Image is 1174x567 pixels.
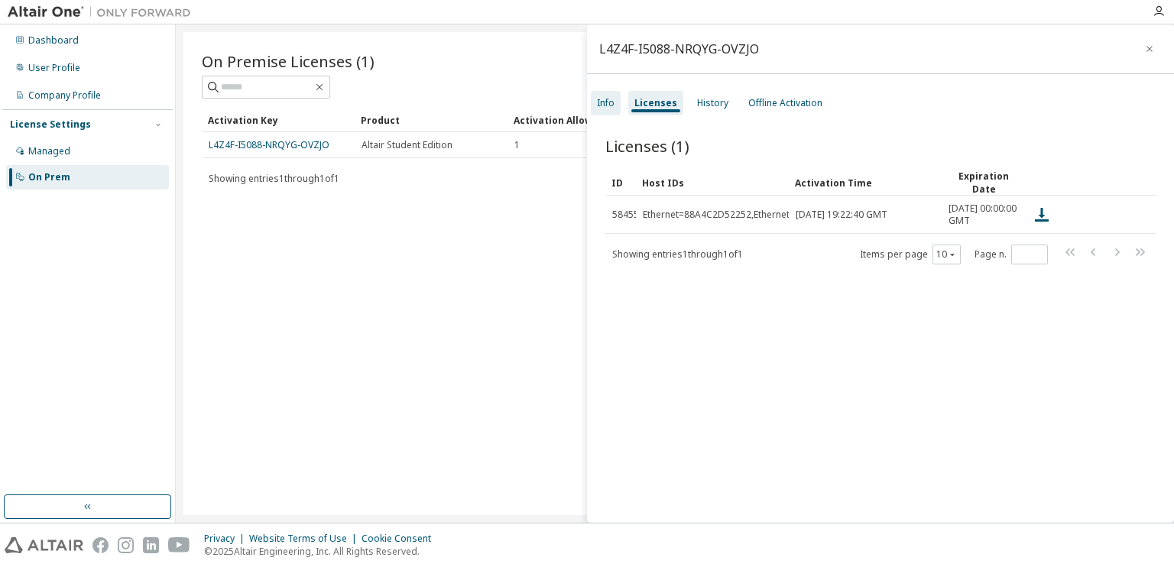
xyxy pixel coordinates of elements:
[634,97,677,109] div: Licenses
[948,170,1020,196] div: Expiration Date
[209,172,339,185] span: Showing entries 1 through 1 of 1
[8,5,199,20] img: Altair One
[697,97,728,109] div: History
[28,89,101,102] div: Company Profile
[795,170,936,195] div: Activation Time
[28,145,70,157] div: Managed
[5,537,83,553] img: altair_logo.svg
[612,209,639,221] span: 58455
[612,248,743,261] span: Showing entries 1 through 1 of 1
[202,50,375,72] span: On Premise Licenses (1)
[249,533,362,545] div: Website Terms of Use
[28,34,79,47] div: Dashboard
[643,209,968,221] div: Ethernet=88A4C2D52252,Ethernet=60A5E2EA774D,Ethernet=60A5E2EA7751
[362,533,440,545] div: Cookie Consent
[209,138,329,151] a: L4Z4F-I5088-NRQYG-OVZJO
[514,139,520,151] span: 1
[362,139,452,151] span: Altair Student Edition
[204,545,440,558] p: © 2025 Altair Engineering, Inc. All Rights Reserved.
[361,108,501,132] div: Product
[599,43,759,55] div: L4Z4F-I5088-NRQYG-OVZJO
[28,62,80,74] div: User Profile
[168,537,190,553] img: youtube.svg
[611,170,630,195] div: ID
[642,170,783,195] div: Host IDs
[118,537,134,553] img: instagram.svg
[936,248,957,261] button: 10
[860,245,961,264] span: Items per page
[514,108,654,132] div: Activation Allowed
[143,537,159,553] img: linkedin.svg
[10,118,91,131] div: License Settings
[748,97,822,109] div: Offline Activation
[597,97,615,109] div: Info
[28,171,70,183] div: On Prem
[796,209,887,221] span: [DATE] 19:22:40 GMT
[949,202,1019,227] span: [DATE] 00:00:00 GMT
[975,245,1048,264] span: Page n.
[605,135,689,157] span: Licenses (1)
[208,108,349,132] div: Activation Key
[92,537,109,553] img: facebook.svg
[204,533,249,545] div: Privacy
